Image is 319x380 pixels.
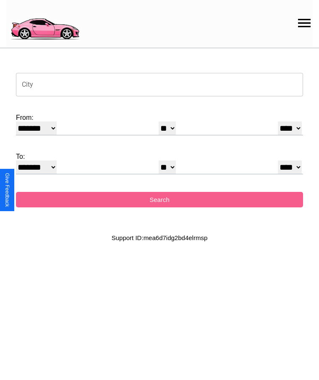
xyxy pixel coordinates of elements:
button: Search [16,192,303,207]
img: logo [6,4,83,42]
label: To: [16,153,303,160]
p: Support ID: mea6d7idg2bd4elrmsp [112,232,207,243]
div: Give Feedback [4,173,10,207]
label: From: [16,114,303,121]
